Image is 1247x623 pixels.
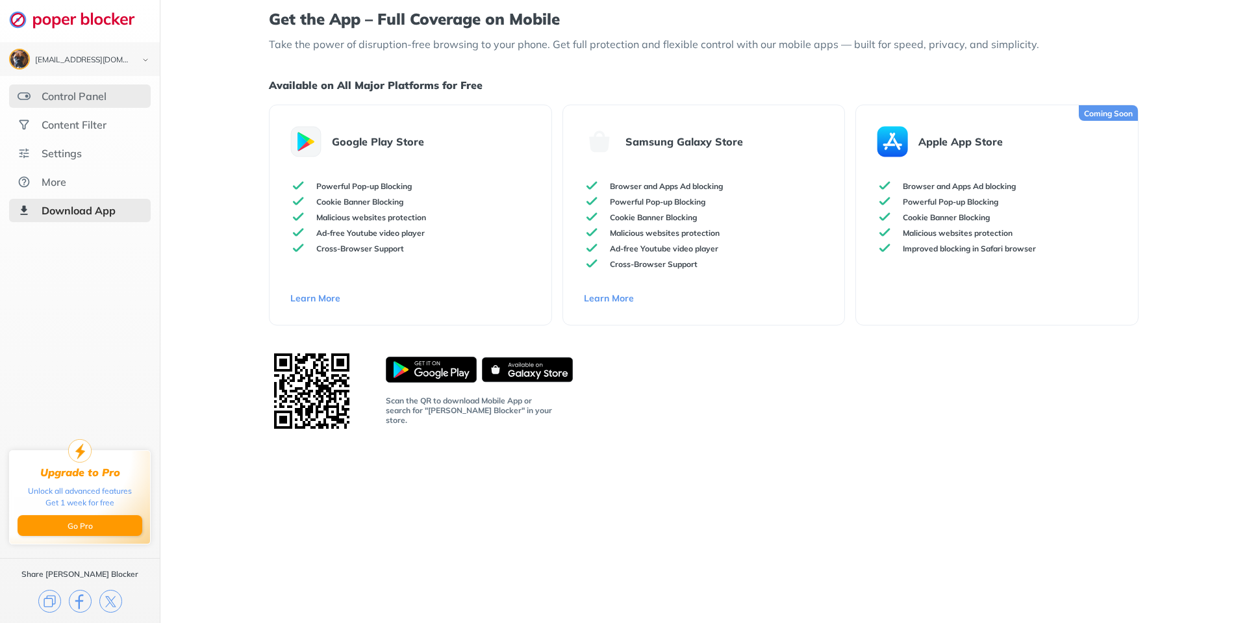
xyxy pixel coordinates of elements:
[42,204,116,217] div: Download App
[610,212,697,222] p: Cookie Banner Blocking
[584,240,599,256] img: check-green.svg
[290,292,530,304] a: Learn More
[18,147,31,160] img: settings.svg
[42,90,107,103] div: Control Panel
[290,240,306,256] img: check-green.svg
[584,209,599,225] img: check-green.svg
[18,175,31,188] img: about.svg
[42,175,66,188] div: More
[903,181,1016,191] p: Browser and Apps Ad blocking
[584,256,599,272] img: check-green.svg
[35,56,131,65] div: bdomrase@gmail.com
[316,228,425,238] p: Ad-free Youtube video player
[316,212,426,222] p: Malicious websites protection
[290,225,306,240] img: check-green.svg
[269,38,1138,51] p: Take the power of disruption-free browsing to your phone. Get full protection and flexible contro...
[877,209,892,225] img: check-green.svg
[610,181,723,191] p: Browser and Apps Ad blocking
[42,118,107,131] div: Content Filter
[290,194,306,209] img: check-green.svg
[18,90,31,103] img: features.svg
[9,10,149,29] img: logo-webpage.svg
[584,292,824,304] a: Learn More
[18,204,31,217] img: download-app-selected.svg
[903,197,998,207] p: Powerful Pop-up Blocking
[386,357,477,383] img: android-store-badge.svg
[1079,105,1138,121] div: Coming Soon
[482,357,573,383] img: galaxy-store-badge.svg
[610,259,698,269] p: Cross-Browser Support
[610,244,718,253] p: Ad-free Youtube video player
[269,10,1138,27] h1: Get the App – Full Coverage on Mobile
[877,225,892,240] img: check-green.svg
[877,178,892,194] img: check-green.svg
[21,569,138,579] div: Share [PERSON_NAME] Blocker
[584,178,599,194] img: check-green.svg
[877,126,908,157] img: apple-store.svg
[18,118,31,131] img: social.svg
[68,439,92,463] img: upgrade-to-pro.svg
[10,50,29,68] img: ACg8ocLV5UO8C46hbNGAlRMKfoeN8JFf35qnS-DpCNFLVYgKa-DNMwKw=s96-c
[332,135,424,148] p: Google Play Store
[625,135,743,148] p: Samsung Galaxy Store
[918,135,1003,148] p: Apple App Store
[38,590,61,613] img: copy.svg
[386,396,555,425] p: Scan the QR to download Mobile App or search for "[PERSON_NAME] Blocker" in your store.
[28,485,132,497] div: Unlock all advanced features
[138,53,153,67] img: chevron-bottom-black.svg
[18,515,142,536] button: Go Pro
[42,147,82,160] div: Settings
[290,178,306,194] img: check-green.svg
[316,244,404,253] p: Cross-Browser Support
[877,240,892,256] img: check-green.svg
[584,194,599,209] img: check-green.svg
[69,590,92,613] img: facebook.svg
[290,126,321,157] img: android-store.svg
[584,126,615,157] img: galaxy-store.svg
[903,228,1013,238] p: Malicious websites protection
[903,212,990,222] p: Cookie Banner Blocking
[269,77,1138,94] h1: Available on All Major Platforms for Free
[903,244,1036,253] p: Improved blocking in Safari browser
[877,194,892,209] img: check-green.svg
[40,466,120,479] div: Upgrade to Pro
[610,228,720,238] p: Malicious websites protection
[316,197,403,207] p: Cookie Banner Blocking
[316,181,412,191] p: Powerful Pop-up Blocking
[290,209,306,225] img: check-green.svg
[269,348,355,434] img: QR Code
[99,590,122,613] img: x.svg
[610,197,705,207] p: Powerful Pop-up Blocking
[584,225,599,240] img: check-green.svg
[45,497,114,509] div: Get 1 week for free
